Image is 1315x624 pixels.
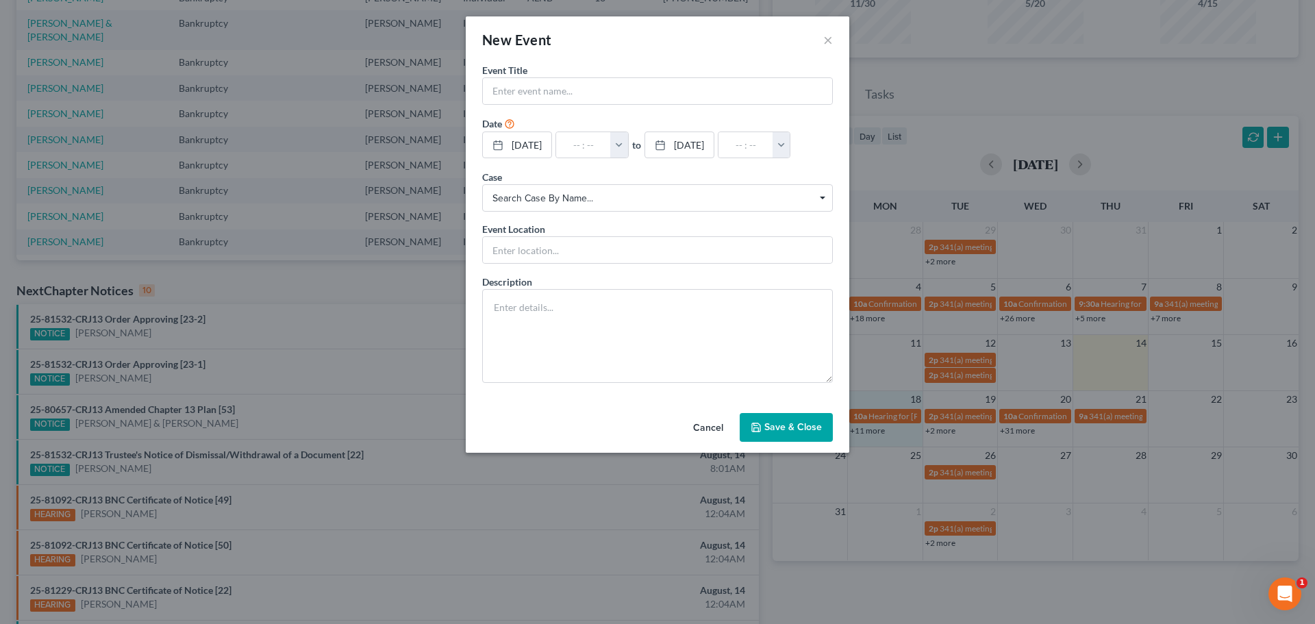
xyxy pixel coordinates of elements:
[482,116,502,131] label: Date
[482,222,545,236] label: Event Location
[632,138,641,152] label: to
[823,32,833,48] button: ×
[482,32,552,48] span: New Event
[483,78,832,104] input: Enter event name...
[482,275,532,289] label: Description
[718,132,773,158] input: -- : --
[483,237,832,263] input: Enter location...
[682,414,734,442] button: Cancel
[483,132,551,158] a: [DATE]
[482,64,527,76] span: Event Title
[1268,577,1301,610] iframe: Intercom live chat
[645,132,714,158] a: [DATE]
[482,184,833,212] span: Select box activate
[1297,577,1307,588] span: 1
[556,132,611,158] input: -- : --
[492,191,823,205] span: Search case by name...
[740,413,833,442] button: Save & Close
[482,170,502,184] label: Case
